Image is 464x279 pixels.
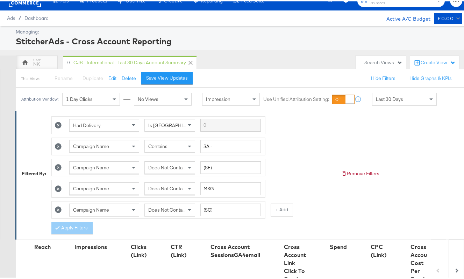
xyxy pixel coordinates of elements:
[66,95,93,101] span: 1 Day Clicks
[15,14,24,20] span: /
[200,181,261,194] input: Enter a search term
[210,242,260,258] div: Cross Account SessionsGA4email
[21,95,59,100] div: Attribution Window:
[66,59,70,63] div: Drag to reorder tab
[148,121,202,127] span: Is [GEOGRAPHIC_DATA]
[55,74,73,80] span: Rename
[73,184,109,190] span: Campaign Name
[16,27,461,34] div: Managing:
[141,71,193,83] button: Save View Updates
[376,95,403,101] span: Last 30 Days
[148,184,186,190] span: Does Not Contain
[206,95,230,101] span: Impression
[22,169,46,176] div: Filtered By:
[200,139,261,152] input: Enter a search term
[364,58,402,65] div: Search Views
[73,163,109,169] span: Campaign Name
[200,202,261,215] input: Enter a search term
[33,59,40,66] div: NK
[409,74,452,80] button: Hide Graphs & KPIs
[16,34,461,46] div: StitcherAds - Cross Account Reporting
[148,142,167,148] span: Contains
[73,121,101,127] span: Had Delivery
[73,142,109,148] span: Campaign Name
[200,117,261,130] input: Enter a search term
[371,74,395,80] button: Hide Filters
[83,74,103,80] span: Duplicate
[437,13,454,22] div: £0.00
[108,74,116,80] button: Edit
[200,160,261,173] input: Enter a search term
[138,95,158,101] span: No Views
[421,58,456,65] div: Create View
[148,205,186,212] span: Does Not Contain
[263,95,329,101] label: Use Unified Attribution Setting:
[73,58,186,65] div: CJB - International - Last 30 days Account Summary
[434,12,462,23] button: £0.00
[330,242,347,250] div: Spend
[21,74,40,80] div: This View:
[379,12,430,22] div: Active A/C Budget
[148,163,186,169] span: Does Not Contain
[131,242,147,258] div: Clicks (Link)
[34,242,51,250] div: Reach
[74,242,107,250] div: Impressions
[341,169,379,176] button: Remove Filters
[171,242,187,258] div: CTR (Link)
[271,202,293,215] button: + Add
[24,14,49,20] a: Dashboard
[73,205,109,212] span: Campaign Name
[371,242,387,258] div: CPC (Link)
[7,14,15,20] span: Ads
[122,74,136,80] button: Delete
[146,73,188,80] div: Save View Updates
